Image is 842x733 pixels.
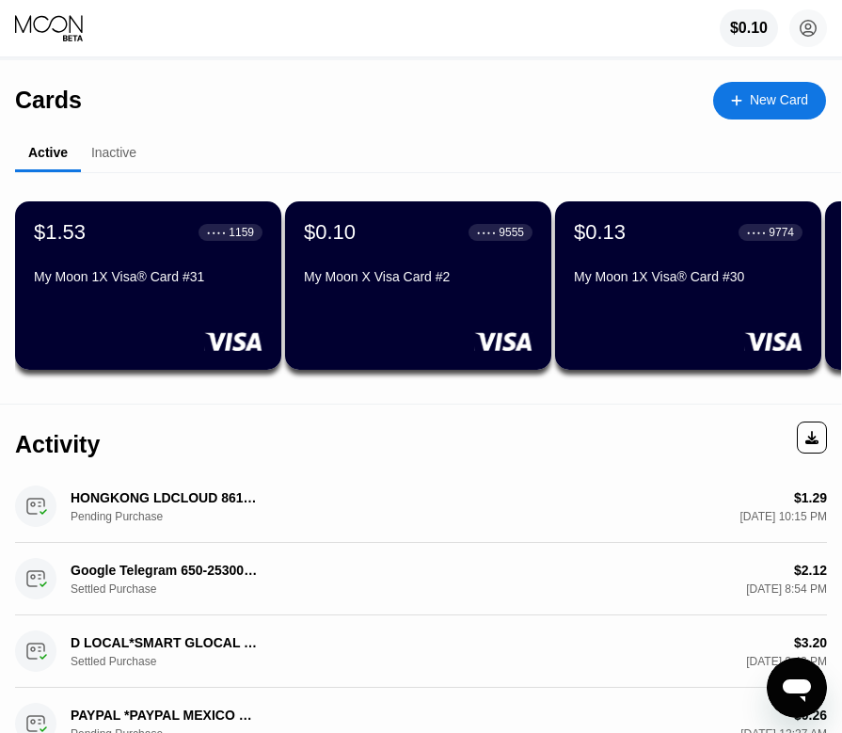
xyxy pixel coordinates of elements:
[15,615,827,688] div: D LOCAL*SMART GLOCAL DF MXSettled Purchase$3.20[DATE] 2:42 PM
[15,87,82,114] div: Cards
[15,201,281,370] div: $1.53● ● ● ●1159My Moon 1X Visa® Card #31
[747,230,766,235] div: ● ● ● ●
[304,269,532,284] div: My Moon X Visa Card #2
[477,230,496,235] div: ● ● ● ●
[91,145,136,160] div: Inactive
[71,490,259,505] div: HONGKONG LDCLOUD 8619520924781HK
[28,145,68,160] div: Active
[71,582,165,596] div: Settled Purchase
[746,582,827,596] div: [DATE] 8:54 PM
[574,220,626,245] div: $0.13
[71,510,165,523] div: Pending Purchase
[71,655,165,668] div: Settled Purchase
[794,635,827,650] div: $3.20
[229,226,254,239] div: 1159
[720,9,778,47] div: $0.10
[794,563,827,578] div: $2.12
[740,510,827,523] div: [DATE] 10:15 PM
[769,226,794,239] div: 9774
[730,20,768,37] div: $0.10
[304,220,356,245] div: $0.10
[34,269,262,284] div: My Moon 1X Visa® Card #31
[71,563,259,578] div: Google Telegram 650-2530000 US
[746,655,827,668] div: [DATE] 2:42 PM
[15,470,827,543] div: HONGKONG LDCLOUD 8619520924781HKPending Purchase$1.29[DATE] 10:15 PM
[713,82,826,120] div: New Card
[71,708,259,723] div: PAYPAL *PAYPAL MEXICO CITY MX
[499,226,524,239] div: 9555
[285,201,551,370] div: $0.10● ● ● ●9555My Moon X Visa Card #2
[34,220,86,245] div: $1.53
[207,230,226,235] div: ● ● ● ●
[15,431,100,458] div: Activity
[15,543,827,615] div: Google Telegram 650-2530000 USSettled Purchase$2.12[DATE] 8:54 PM
[574,269,802,284] div: My Moon 1X Visa® Card #30
[750,92,808,108] div: New Card
[555,201,821,370] div: $0.13● ● ● ●9774My Moon 1X Visa® Card #30
[794,490,827,505] div: $1.29
[71,635,259,650] div: D LOCAL*SMART GLOCAL DF MX
[767,658,827,718] iframe: Кнопка запуска окна обмена сообщениями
